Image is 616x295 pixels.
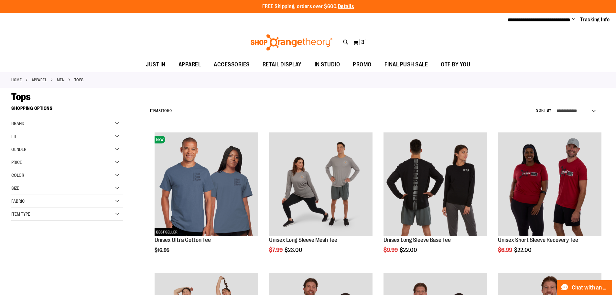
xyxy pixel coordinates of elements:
[498,237,578,243] a: Unisex Short Sleeve Recovery Tee
[155,136,165,143] span: NEW
[11,147,27,152] span: Gender
[285,247,303,253] span: $23.00
[514,247,533,253] span: $22.00
[11,186,19,191] span: Size
[338,4,354,9] a: Details
[155,247,170,253] span: $16.95
[498,247,513,253] span: $6.99
[269,237,337,243] a: Unisex Long Sleeve Mesh Tee
[155,228,179,236] span: BEST SELLER
[269,132,373,237] a: Unisex Long Sleeve Mesh Tee primary image
[11,173,24,178] span: Color
[161,108,162,113] span: 1
[11,77,22,83] a: Home
[167,108,172,113] span: 50
[150,106,172,116] h2: Items to
[250,34,333,51] img: Shop Orangetheory
[380,129,490,270] div: product
[11,91,30,102] span: Tops
[572,17,575,23] button: Account menu
[74,77,84,83] strong: Tops
[266,129,376,270] div: product
[151,129,261,270] div: product
[557,280,612,295] button: Chat with an Expert
[207,57,256,72] a: ACCESSORIES
[146,57,166,72] span: JUST IN
[384,132,487,237] a: Product image for Unisex Long Sleeve Base Tee
[256,57,308,72] a: RETAIL DISPLAY
[346,57,378,72] a: PROMO
[495,129,605,270] div: product
[172,57,208,72] a: APPAREL
[155,132,258,236] img: Unisex Ultra Cotton Tee
[353,57,372,72] span: PROMO
[139,57,172,72] a: JUST IN
[269,247,284,253] span: $7.99
[498,132,601,237] a: Product image for Unisex SS Recovery Tee
[315,57,340,72] span: IN STUDIO
[572,285,608,291] span: Chat with an Expert
[155,132,258,237] a: Unisex Ultra Cotton TeeNEWBEST SELLER
[11,134,17,139] span: Fit
[32,77,47,83] a: APPAREL
[498,132,601,236] img: Product image for Unisex SS Recovery Tee
[384,247,399,253] span: $9.99
[11,211,30,217] span: Item Type
[269,132,373,236] img: Unisex Long Sleeve Mesh Tee primary image
[11,160,22,165] span: Price
[263,57,302,72] span: RETAIL DISPLAY
[384,57,428,72] span: FINAL PUSH SALE
[384,132,487,236] img: Product image for Unisex Long Sleeve Base Tee
[308,57,347,72] a: IN STUDIO
[214,57,250,72] span: ACCESSORIES
[441,57,470,72] span: OTF BY YOU
[434,57,477,72] a: OTF BY YOU
[11,199,25,204] span: Fabric
[262,3,354,10] p: FREE Shipping, orders over $600.
[580,16,610,23] a: Tracking Info
[57,77,65,83] a: MEN
[400,247,418,253] span: $22.00
[378,57,435,72] a: FINAL PUSH SALE
[155,237,211,243] a: Unisex Ultra Cotton Tee
[178,57,201,72] span: APPAREL
[536,108,552,113] label: Sort By
[361,39,364,45] span: 3
[384,237,451,243] a: Unisex Long Sleeve Base Tee
[11,103,123,117] strong: Shopping Options
[11,121,24,126] span: Brand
